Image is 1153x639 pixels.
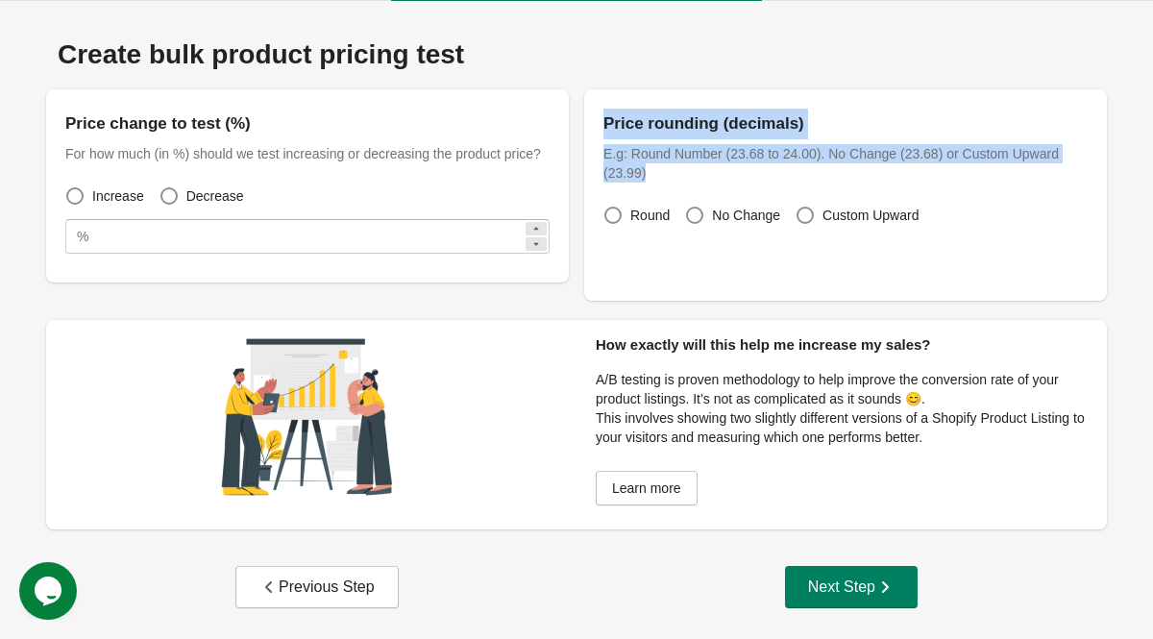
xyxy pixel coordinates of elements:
div: Price change to test (%) [65,109,550,139]
div: Create bulk product pricing test [46,39,1107,70]
span: No Change [712,206,780,225]
span: Custom Upward [822,206,919,225]
span: Increase [92,186,144,206]
button: Next Step [785,566,918,608]
iframe: chat widget [19,562,81,620]
div: How exactly will this help me increase my sales? [596,320,1095,370]
div: E.g: Round Number (23.68 to 24.00). No Change (23.68) or Custom Upward (23.99) [603,144,1088,183]
div: Previous Step [259,578,375,597]
span: Learn more [612,480,681,496]
button: Previous Step [235,566,399,608]
span: Round [630,206,670,225]
div: % [77,225,88,248]
div: Next Step [808,578,895,597]
p: A/B testing is proven methodology to help improve the conversion rate of your product listings. I... [596,370,1095,408]
span: Decrease [186,186,244,206]
a: Learn more [596,471,698,505]
div: For how much (in %) should we test increasing or decreasing the product price? [65,144,550,163]
p: This involves showing two slightly different versions of a Shopify Product Listing to your visito... [596,408,1095,447]
div: Price rounding (decimals) [603,109,1088,139]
